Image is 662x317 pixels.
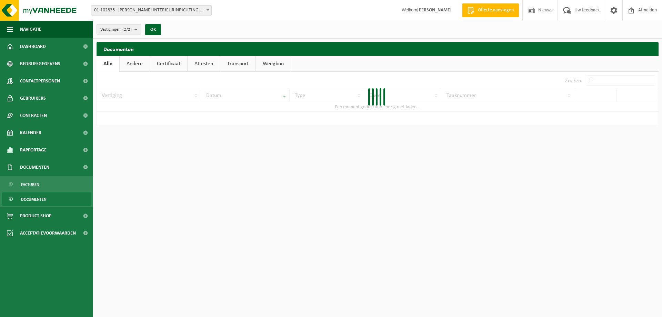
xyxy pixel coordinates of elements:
[97,42,659,56] h2: Documenten
[122,27,132,32] count: (2/2)
[21,178,39,191] span: Facturen
[20,55,60,72] span: Bedrijfsgegevens
[20,72,60,90] span: Contactpersonen
[476,7,515,14] span: Offerte aanvragen
[97,56,119,72] a: Alle
[20,38,46,55] span: Dashboard
[91,6,211,15] span: 01-102835 - TONY VERCAUTEREN INTERIEURINRICHTING BV - STEKENE
[97,24,141,34] button: Vestigingen(2/2)
[20,207,51,225] span: Product Shop
[2,192,91,206] a: Documenten
[2,178,91,191] a: Facturen
[20,124,41,141] span: Kalender
[462,3,519,17] a: Offerte aanvragen
[417,8,452,13] strong: [PERSON_NAME]
[120,56,150,72] a: Andere
[20,21,41,38] span: Navigatie
[150,56,187,72] a: Certificaat
[20,141,47,159] span: Rapportage
[21,193,47,206] span: Documenten
[20,225,76,242] span: Acceptatievoorwaarden
[256,56,291,72] a: Weegbon
[20,90,46,107] span: Gebruikers
[145,24,161,35] button: OK
[20,107,47,124] span: Contracten
[188,56,220,72] a: Attesten
[91,5,212,16] span: 01-102835 - TONY VERCAUTEREN INTERIEURINRICHTING BV - STEKENE
[20,159,49,176] span: Documenten
[220,56,255,72] a: Transport
[100,24,132,35] span: Vestigingen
